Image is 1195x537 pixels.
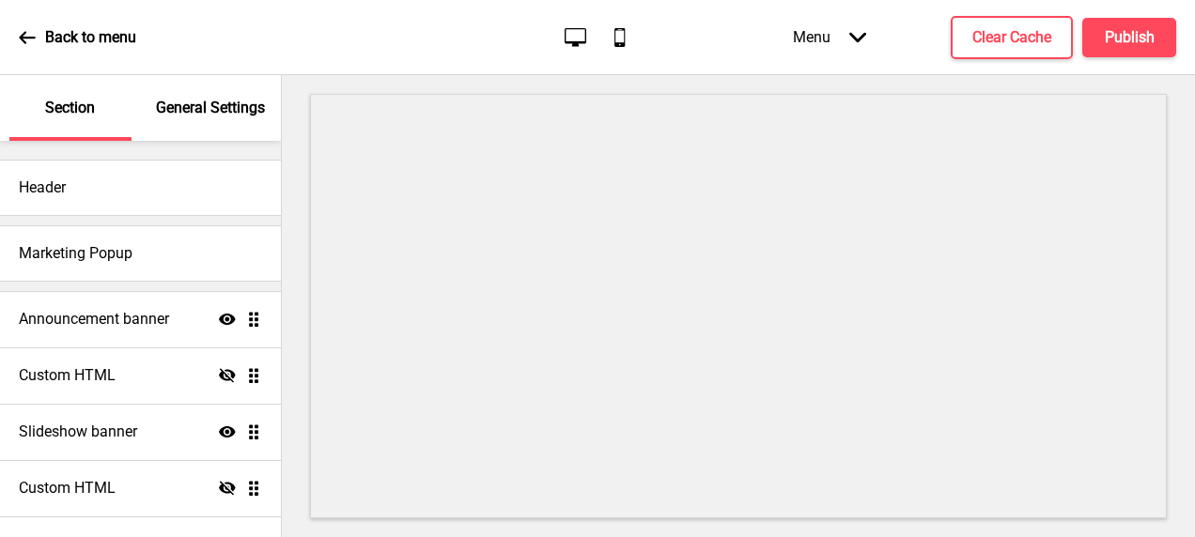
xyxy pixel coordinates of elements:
[19,177,66,198] h4: Header
[972,27,1051,48] h4: Clear Cache
[45,98,95,118] p: Section
[774,9,885,65] div: Menu
[19,12,136,63] a: Back to menu
[19,478,116,499] h4: Custom HTML
[19,309,169,330] h4: Announcement banner
[156,98,265,118] p: General Settings
[19,365,116,386] h4: Custom HTML
[1082,18,1176,57] button: Publish
[951,16,1073,59] button: Clear Cache
[19,422,137,442] h4: Slideshow banner
[45,27,136,48] p: Back to menu
[19,243,132,264] h4: Marketing Popup
[1105,27,1155,48] h4: Publish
